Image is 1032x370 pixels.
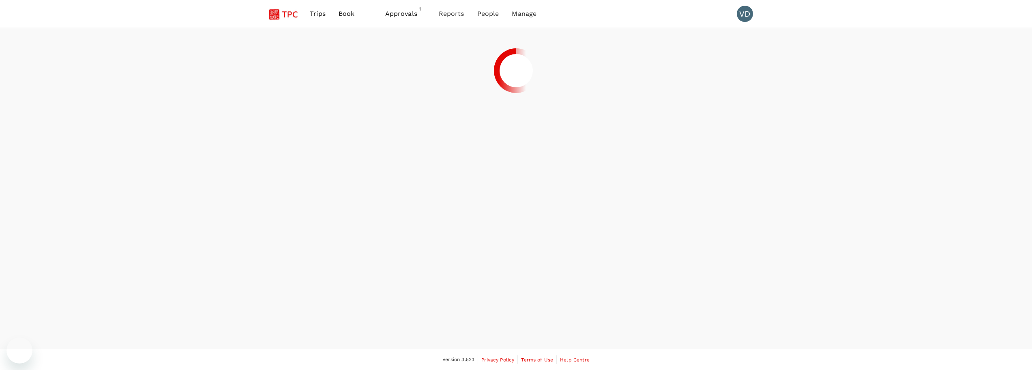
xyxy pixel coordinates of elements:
[737,6,753,22] div: VD
[560,355,590,364] a: Help Centre
[481,355,514,364] a: Privacy Policy
[385,9,426,19] span: Approvals
[442,356,474,364] span: Version 3.52.1
[481,357,514,363] span: Privacy Policy
[521,355,553,364] a: Terms of Use
[339,9,355,19] span: Book
[560,357,590,363] span: Help Centre
[477,9,499,19] span: People
[6,338,32,364] iframe: Button to launch messaging window
[310,9,326,19] span: Trips
[416,5,424,13] span: 1
[439,9,464,19] span: Reports
[266,5,304,23] img: Tsao Pao Chee Group Pte Ltd
[521,357,553,363] span: Terms of Use
[512,9,536,19] span: Manage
